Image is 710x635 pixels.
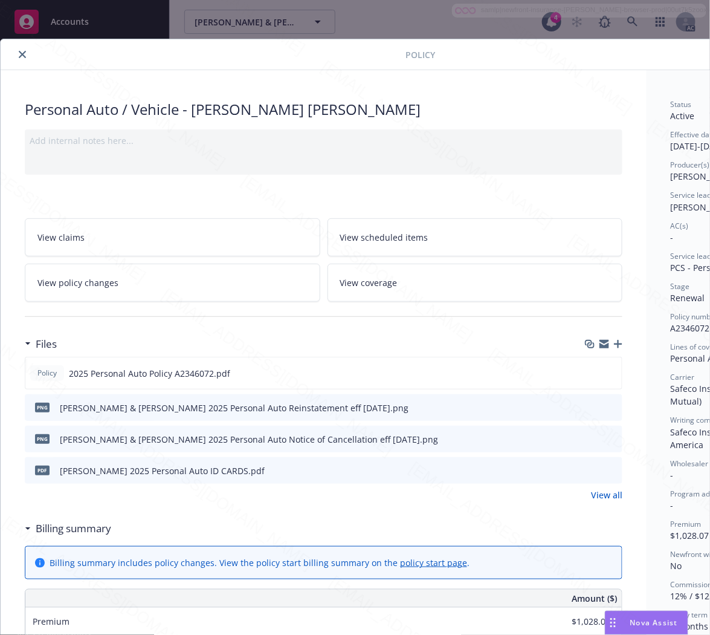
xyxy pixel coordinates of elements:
[328,264,623,302] a: View coverage
[671,519,702,529] span: Premium
[671,500,674,511] span: -
[25,336,57,352] div: Files
[671,232,674,243] span: -
[606,367,617,380] button: preview file
[35,434,50,443] span: png
[328,218,623,256] a: View scheduled items
[25,521,111,536] div: Billing summary
[671,99,692,109] span: Status
[340,231,428,244] span: View scheduled items
[605,611,688,635] button: Nova Assist
[37,231,85,244] span: View claims
[60,464,265,477] div: [PERSON_NAME] 2025 Personal Auto ID CARDS.pdf
[340,276,398,289] span: View coverage
[671,610,708,620] span: Policy term
[25,99,622,120] div: Personal Auto / Vehicle - [PERSON_NAME] [PERSON_NAME]
[35,466,50,475] span: pdf
[25,264,320,302] a: View policy changes
[671,160,710,170] span: Producer(s)
[587,367,596,380] button: download file
[671,469,674,481] span: -
[605,611,621,634] div: Drag to move
[30,134,618,147] div: Add internal notes here...
[35,403,50,412] span: png
[60,433,438,446] div: [PERSON_NAME] & [PERSON_NAME] 2025 Personal Auto Notice of Cancellation eff [DATE].png
[671,110,695,122] span: Active
[539,613,618,631] input: 0.00
[671,221,689,231] span: AC(s)
[69,367,230,380] span: 2025 Personal Auto Policy A2346072.pdf
[671,530,709,541] span: $1,028.07
[591,489,622,501] a: View all
[671,322,710,334] span: A2346072
[25,218,320,256] a: View claims
[60,402,408,414] div: [PERSON_NAME] & [PERSON_NAME] 2025 Personal Auto Reinstatement eff [DATE].png
[671,620,709,632] span: 6 months
[587,464,597,477] button: download file
[630,617,678,628] span: Nova Assist
[607,464,618,477] button: preview file
[50,556,470,569] div: Billing summary includes policy changes. View the policy start billing summary on the .
[36,336,57,352] h3: Files
[671,372,695,382] span: Carrier
[607,402,618,414] button: preview file
[572,592,617,605] span: Amount ($)
[587,402,597,414] button: download file
[33,616,69,627] span: Premium
[671,281,690,291] span: Stage
[405,48,435,61] span: Policy
[607,433,618,446] button: preview file
[671,560,682,571] span: No
[587,433,597,446] button: download file
[37,276,118,289] span: View policy changes
[36,521,111,536] h3: Billing summary
[35,368,59,379] span: Policy
[400,557,467,568] a: policy start page
[671,292,705,304] span: Renewal
[15,47,30,62] button: close
[671,458,709,469] span: Wholesaler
